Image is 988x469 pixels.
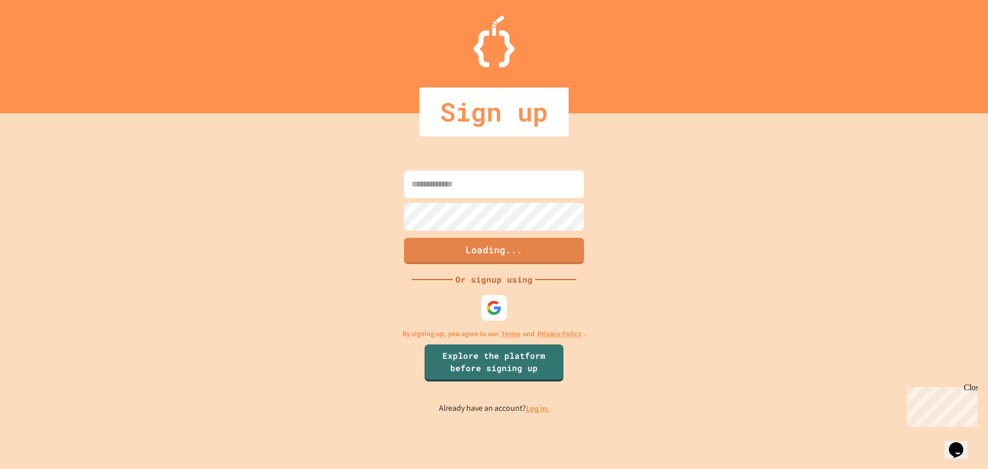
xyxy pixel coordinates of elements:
div: Or signup using [453,273,535,286]
button: Loading... [404,238,584,264]
img: google-icon.svg [486,300,502,316]
iframe: chat widget [945,428,978,459]
p: By signing up, you agree to our and . [402,328,586,339]
p: Already have an account? [439,402,550,415]
a: Log in. [526,403,550,414]
a: Explore the platform before signing up [425,344,563,381]
div: Chat with us now!Close [4,4,71,65]
img: Logo.svg [473,15,515,67]
iframe: chat widget [903,383,978,427]
a: Terms [501,328,520,339]
a: Privacy Policy [537,328,581,339]
div: Sign up [419,88,569,136]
